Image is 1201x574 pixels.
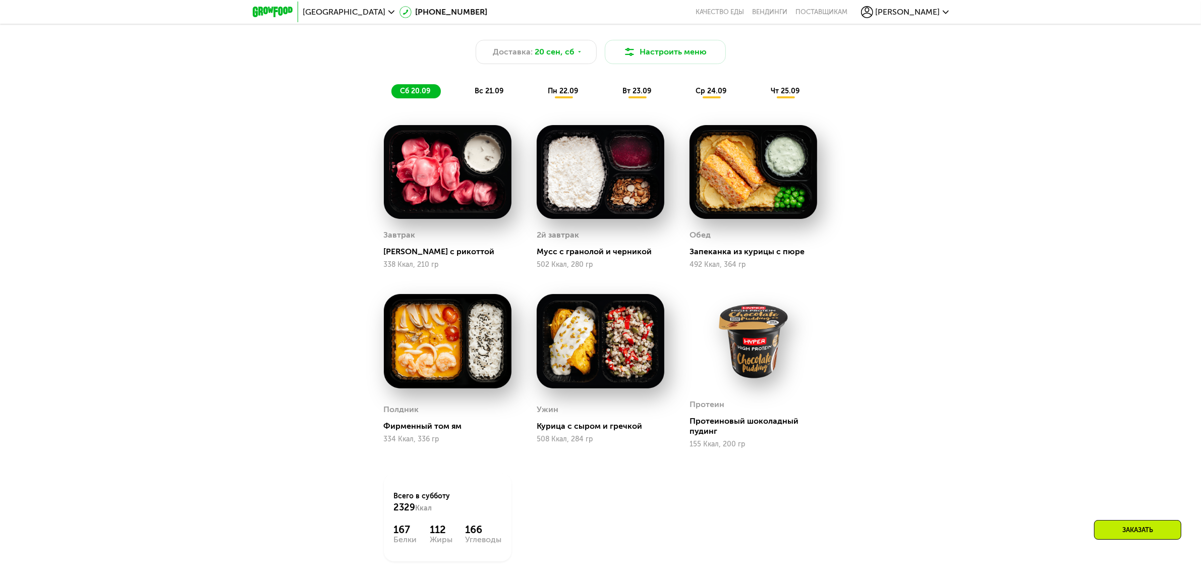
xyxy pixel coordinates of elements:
[394,536,417,544] div: Белки
[384,435,511,443] div: 334 Ккал, 336 гр
[394,524,417,536] div: 167
[430,536,452,544] div: Жиры
[690,261,817,269] div: 492 Ккал, 364 гр
[690,416,825,436] div: Протеиновый шоколадный пудинг
[690,227,711,243] div: Обед
[548,87,579,95] span: пн 22.09
[399,6,488,18] a: [PHONE_NUMBER]
[537,435,664,443] div: 508 Ккал, 284 гр
[384,227,416,243] div: Завтрак
[384,247,520,257] div: [PERSON_NAME] с рикоттой
[696,8,745,16] a: Качество еды
[401,87,431,95] span: сб 20.09
[537,421,672,431] div: Курица с сыром и гречкой
[690,440,817,448] div: 155 Ккал, 200 гр
[384,261,511,269] div: 338 Ккал, 210 гр
[537,261,664,269] div: 502 Ккал, 280 гр
[475,87,504,95] span: вс 21.09
[535,46,575,58] span: 20 сен, сб
[384,421,520,431] div: Фирменный том ям
[753,8,788,16] a: Вендинги
[394,491,501,513] div: Всего в субботу
[537,247,672,257] div: Мусс с гранолой и черникой
[796,8,848,16] div: поставщикам
[465,524,501,536] div: 166
[690,397,724,412] div: Протеин
[623,87,652,95] span: вт 23.09
[690,247,825,257] div: Запеканка из курицы с пюре
[416,504,432,512] span: Ккал
[394,502,416,513] span: 2329
[430,524,452,536] div: 112
[771,87,800,95] span: чт 25.09
[465,536,501,544] div: Углеводы
[384,402,419,417] div: Полдник
[1094,520,1181,540] div: Заказать
[537,227,579,243] div: 2й завтрак
[537,402,558,417] div: Ужин
[876,8,940,16] span: [PERSON_NAME]
[696,87,727,95] span: ср 24.09
[493,46,533,58] span: Доставка:
[605,40,726,64] button: Настроить меню
[303,8,386,16] span: [GEOGRAPHIC_DATA]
